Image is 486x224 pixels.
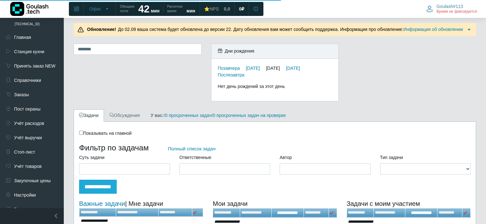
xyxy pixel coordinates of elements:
a: 0 просроченных задач на проверке [213,113,286,118]
img: Логотип компании Goulash.tech [10,2,48,16]
div: | Мне задачи [79,199,203,208]
a: ⭐NPS 0,0 [200,3,234,15]
img: Предупреждение [77,26,84,33]
a: Послезавтра [218,72,245,77]
div: Дни рождения [211,44,339,59]
button: Goulash#113 Время не фиксируется [423,2,481,16]
div: Показывать на главной [79,130,471,137]
div: ⭐ [204,6,219,12]
h3: Фильтр по задачам [79,143,471,152]
span: Goulash#113 [437,4,463,9]
a: Обсуждения [104,109,145,122]
span: Время не фиксируется [437,9,477,14]
a: 0 просроченных задач [165,113,212,118]
span: мин [151,8,159,13]
span: ₽ [241,6,244,12]
b: У вас: [151,113,164,118]
img: Подробнее [466,26,472,33]
div: Задачи с моим участием [347,199,471,208]
div: Мои задачи [213,199,337,208]
label: Тип задачи [380,154,403,161]
div: [DATE] [266,66,285,71]
span: мин [187,8,195,13]
span: Обещаем гостю [120,4,134,13]
label: Суть задачи [79,154,105,161]
span: Расчетное время [167,4,182,13]
a: 0 ₽ [235,3,248,15]
a: Задачи [74,109,104,122]
a: Позавчера [218,66,240,71]
span: NPS [210,6,219,11]
button: Офис [85,4,114,14]
div: / / [146,112,291,119]
label: Автор [280,154,292,161]
a: Важные задачи [79,200,125,207]
label: Ответственные [180,154,211,161]
span: Офис [89,6,101,12]
b: Обновление! [87,27,116,32]
div: Нет день рождений за этот день [218,83,332,90]
strong: 42 [138,3,150,15]
a: Полный список задач [168,146,216,151]
span: До 02.09 ваша система будет обновлена до версии 22. Дату обновления вам может сообщить поддержка.... [85,27,463,39]
span: 0 [239,6,241,12]
span: 0,0 [224,6,230,12]
a: [DATE] [286,66,300,71]
a: Обещаем гостю 42 мин Расчетное время мин [116,3,199,15]
a: [DATE] [246,66,260,71]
